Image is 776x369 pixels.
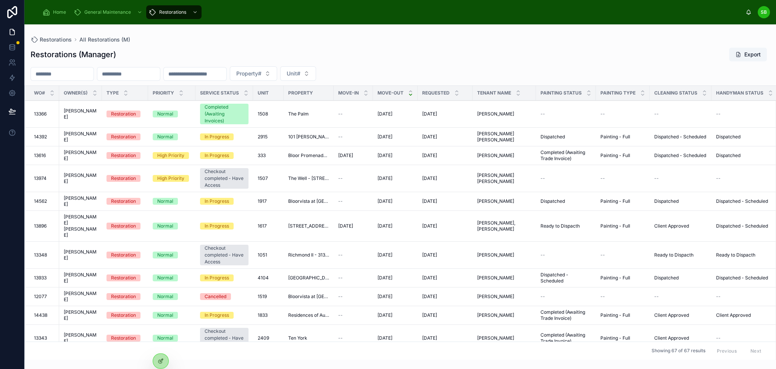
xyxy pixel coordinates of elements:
[288,252,329,258] a: Richmond II - 313 [GEOGRAPHIC_DATA]
[157,252,173,258] div: Normal
[600,175,645,181] a: --
[654,223,689,229] span: Client Approved
[34,175,47,181] span: 13974
[34,152,55,159] a: 13616
[477,275,531,281] a: [PERSON_NAME]
[111,293,136,300] div: Restoration
[34,134,55,140] a: 14392
[205,198,229,205] div: In Progress
[288,134,329,140] span: 101 [PERSON_NAME]
[64,149,97,162] a: [PERSON_NAME]
[540,111,591,117] a: --
[106,252,144,258] a: Restoration
[422,252,468,258] a: [DATE]
[422,134,468,140] a: [DATE]
[422,223,437,229] span: [DATE]
[153,133,191,140] a: Normal
[205,152,229,159] div: In Progress
[654,294,707,300] a: --
[378,198,413,204] a: [DATE]
[288,275,329,281] a: [GEOGRAPHIC_DATA]
[422,152,437,159] span: [DATE]
[205,104,244,124] div: Completed (Awaiting Invoices)
[288,152,329,159] a: Bloor Promenade-[GEOGRAPHIC_DATA]
[654,152,707,159] a: Dispatched - Scheduled
[378,152,392,159] span: [DATE]
[654,223,707,229] a: Client Approved
[64,108,97,120] a: [PERSON_NAME]
[64,214,97,238] a: [PERSON_NAME] [PERSON_NAME]
[422,294,468,300] a: [DATE]
[106,152,144,159] a: Restoration
[205,312,229,319] div: In Progress
[540,175,545,181] span: --
[157,198,173,205] div: Normal
[153,175,191,182] a: High Priority
[338,152,353,159] span: [DATE]
[600,294,645,300] a: --
[40,5,71,19] a: Home
[378,111,392,117] span: [DATE]
[338,275,368,281] a: --
[64,195,97,207] span: [PERSON_NAME]
[64,172,97,184] a: [PERSON_NAME]
[600,252,605,258] span: --
[287,70,300,77] span: Unit#
[64,290,97,303] a: [PERSON_NAME]
[288,294,329,300] a: Bloorvista at [GEOGRAPHIC_DATA]
[200,245,248,265] a: Checkout completed - Have Access
[338,223,353,229] span: [DATE]
[338,198,368,204] a: --
[716,152,741,159] span: Dispatched
[200,104,248,124] a: Completed (Awaiting Invoices)
[654,111,659,117] span: --
[338,152,368,159] a: [DATE]
[540,272,591,284] a: Dispatched - Scheduled
[34,223,47,229] span: 13896
[34,198,47,204] span: 14562
[205,245,244,265] div: Checkout completed - Have Access
[422,275,468,281] a: [DATE]
[716,223,768,229] span: Dispatched - Scheduled
[34,111,55,117] a: 13366
[422,223,468,229] a: [DATE]
[600,223,630,229] span: Painting - Full
[716,175,721,181] span: --
[540,134,591,140] a: Dispatched
[540,309,591,321] span: Completed (Awaiting Trade Invoice)
[540,175,591,181] a: --
[288,223,329,229] span: [STREET_ADDRESS]
[64,272,97,284] a: [PERSON_NAME]
[157,152,184,159] div: High Priority
[600,275,630,281] span: Painting - Full
[205,223,229,229] div: In Progress
[477,172,531,184] a: [PERSON_NAME] [PERSON_NAME]
[600,223,645,229] a: Painting - Full
[106,274,144,281] a: Restoration
[477,220,531,232] span: [PERSON_NAME], [PERSON_NAME]
[477,252,531,258] a: [PERSON_NAME]
[477,111,514,117] span: [PERSON_NAME]
[654,275,679,281] span: Dispatched
[111,252,136,258] div: Restoration
[288,111,329,117] a: The Palm
[338,223,368,229] a: [DATE]
[654,111,707,117] a: --
[477,198,531,204] a: [PERSON_NAME]
[477,152,531,159] a: [PERSON_NAME]
[64,249,97,261] a: [PERSON_NAME]
[106,293,144,300] a: Restoration
[153,312,191,319] a: Normal
[540,252,591,258] a: --
[258,152,266,159] span: 333
[205,293,226,300] div: Cancelled
[422,198,437,204] span: [DATE]
[422,275,437,281] span: [DATE]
